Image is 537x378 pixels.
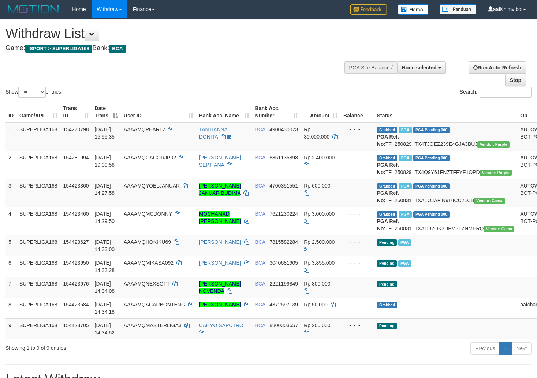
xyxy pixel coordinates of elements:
[398,239,411,246] span: Marked by aafsoycanthlai
[63,302,89,307] span: 154423684
[16,256,60,277] td: SUPERLIGA168
[16,207,60,235] td: SUPERLIGA168
[255,239,265,245] span: BCA
[95,183,115,196] span: [DATE] 14:27:58
[60,102,92,122] th: Trans ID: activate to sort column ascending
[199,302,241,307] a: [PERSON_NAME]
[269,211,298,217] span: Copy 7621230224 to clipboard
[63,126,89,132] span: 154270798
[505,74,526,86] a: Stop
[18,87,46,98] select: Showentries
[255,260,265,266] span: BCA
[377,211,398,218] span: Grabbed
[304,260,335,266] span: Rp 3.855.000
[399,183,411,189] span: Marked by aafsoycanthlai
[460,87,532,98] label: Search:
[377,302,398,308] span: Grabbed
[199,281,241,294] a: [PERSON_NAME] NOVENDA
[199,155,241,168] a: [PERSON_NAME] SEPTIANA
[95,322,115,336] span: [DATE] 14:34:52
[269,239,298,245] span: Copy 7815582284 to clipboard
[124,302,185,307] span: AAAAMQACARBONTENG
[16,318,60,339] td: SUPERLIGA168
[5,4,61,15] img: MOTION_logo.png
[255,281,265,287] span: BCA
[5,179,16,207] td: 3
[63,239,89,245] span: 154423627
[255,183,265,189] span: BCA
[124,281,170,287] span: AAAAMQNEXSOFT
[304,155,335,160] span: Rp 2.400.000
[95,239,115,252] span: [DATE] 14:33:00
[63,211,89,217] span: 154423460
[304,302,328,307] span: Rp 50.000
[199,183,241,196] a: [PERSON_NAME] JANUAR BUDIMA
[124,260,174,266] span: AAAAMQMIKASA092
[374,179,518,207] td: TF_250831_TXALOJAFIN9I7ICC2DJB
[269,322,298,328] span: Copy 8800303657 to clipboard
[5,298,16,318] td: 8
[413,183,450,189] span: PGA Pending
[5,102,16,122] th: ID
[95,211,115,224] span: [DATE] 14:29:50
[499,342,512,355] a: 1
[95,260,115,273] span: [DATE] 14:33:28
[402,65,437,71] span: None selected
[16,235,60,256] td: SUPERLIGA168
[5,151,16,179] td: 2
[63,281,89,287] span: 154423676
[255,211,265,217] span: BCA
[199,239,241,245] a: [PERSON_NAME]
[304,322,330,328] span: Rp 200.000
[252,102,301,122] th: Bank Acc. Number: activate to sort column ascending
[269,183,298,189] span: Copy 4700351551 to clipboard
[343,259,371,267] div: - - -
[5,277,16,298] td: 7
[343,322,371,329] div: - - -
[255,302,265,307] span: BCA
[377,218,399,231] b: PGA Ref. No:
[343,182,371,189] div: - - -
[480,170,512,176] span: Vendor URL: https://trx4.1velocity.biz
[511,342,532,355] a: Next
[440,4,476,14] img: panduan.png
[255,155,265,160] span: BCA
[124,126,165,132] span: AAAAMQPEARL2
[399,211,411,218] span: Marked by aafsoycanthlai
[377,183,398,189] span: Grabbed
[95,126,115,140] span: [DATE] 15:55:35
[350,4,387,15] img: Feedback.jpg
[399,155,411,161] span: Marked by aafnonsreyleab
[269,155,298,160] span: Copy 8851135898 to clipboard
[121,102,196,122] th: User ID: activate to sort column ascending
[343,154,371,161] div: - - -
[398,4,429,15] img: Button%20Memo.svg
[5,318,16,339] td: 9
[63,155,89,160] span: 154281994
[480,87,532,98] input: Search:
[343,301,371,308] div: - - -
[124,211,172,217] span: AAAAMQMCDONNY
[374,207,518,235] td: TF_250831_TXAO32OK3DFM3TZNMERQ
[374,151,518,179] td: TF_250829_TX4Q9Y61FNZTFFYF1OPD
[343,126,371,133] div: - - -
[5,45,351,52] h4: Game: Bank:
[484,226,514,232] span: Vendor URL: https://trx31.1velocity.biz
[377,127,398,133] span: Grabbed
[377,134,399,147] b: PGA Ref. No:
[95,155,115,168] span: [DATE] 19:09:58
[470,342,500,355] a: Previous
[16,151,60,179] td: SUPERLIGA168
[5,122,16,151] td: 1
[196,102,252,122] th: Bank Acc. Name: activate to sort column ascending
[16,122,60,151] td: SUPERLIGA168
[340,102,374,122] th: Balance
[5,341,218,352] div: Showing 1 to 9 of 9 entries
[109,45,126,53] span: BCA
[377,239,397,246] span: Pending
[469,61,526,74] a: Run Auto-Refresh
[124,183,180,189] span: AAAAMQYOELJANUAR
[398,260,411,267] span: Marked by aafsoycanthlai
[25,45,92,53] span: ISPORT > SUPERLIGA168
[16,277,60,298] td: SUPERLIGA168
